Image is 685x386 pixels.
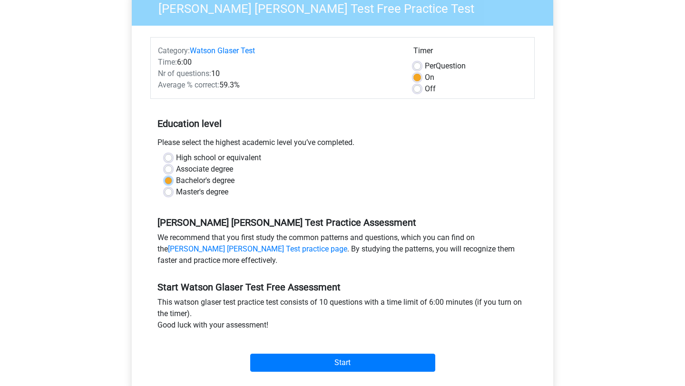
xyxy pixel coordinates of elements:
[150,297,535,335] div: This watson glaser test practice test consists of 10 questions with a time limit of 6:00 minutes ...
[151,68,406,79] div: 10
[150,137,535,152] div: Please select the highest academic level you’ve completed.
[425,83,436,95] label: Off
[413,45,527,60] div: Timer
[157,114,528,133] h5: Education level
[150,232,535,270] div: We recommend that you first study the common patterns and questions, which you can find on the . ...
[151,79,406,91] div: 59.3%
[176,152,261,164] label: High school or equivalent
[425,72,434,83] label: On
[190,46,255,55] a: Watson Glaser Test
[157,217,528,228] h5: [PERSON_NAME] [PERSON_NAME] Test Practice Assessment
[176,164,233,175] label: Associate degree
[176,175,235,186] label: Bachelor's degree
[176,186,228,198] label: Master's degree
[158,69,211,78] span: Nr of questions:
[157,281,528,293] h5: Start Watson Glaser Test Free Assessment
[250,354,435,372] input: Start
[425,61,436,70] span: Per
[158,80,219,89] span: Average % correct:
[425,60,466,72] label: Question
[158,46,190,55] span: Category:
[158,58,177,67] span: Time:
[168,244,347,253] a: [PERSON_NAME] [PERSON_NAME] Test practice page
[151,57,406,68] div: 6:00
